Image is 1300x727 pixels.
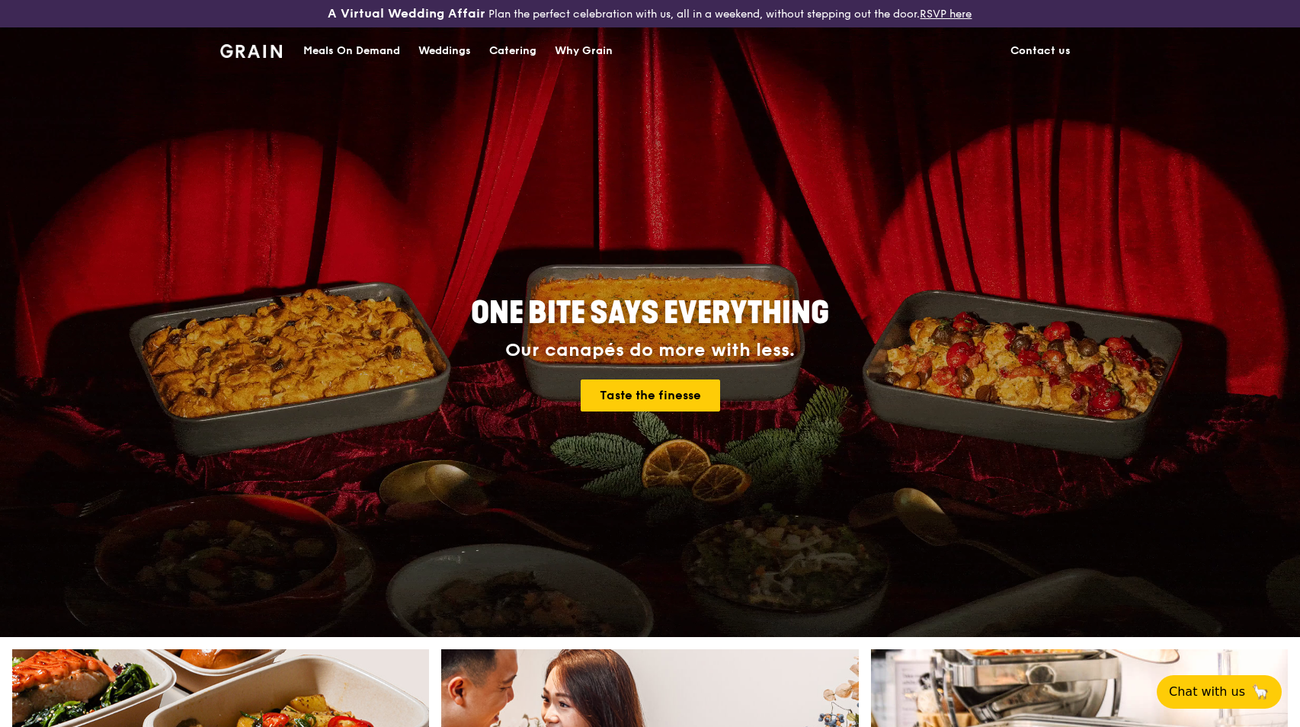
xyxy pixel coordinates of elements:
div: Plan the perfect celebration with us, all in a weekend, without stepping out the door. [216,6,1083,21]
div: Weddings [418,28,471,74]
a: Weddings [409,28,480,74]
a: Why Grain [546,28,622,74]
h3: A Virtual Wedding Affair [328,6,485,21]
span: 🦙 [1251,683,1270,701]
a: Catering [480,28,546,74]
div: Why Grain [555,28,613,74]
img: Grain [220,44,282,58]
span: ONE BITE SAYS EVERYTHING [471,295,829,331]
button: Chat with us🦙 [1157,675,1282,709]
span: Chat with us [1169,683,1245,701]
div: Our canapés do more with less. [376,340,924,361]
div: Meals On Demand [303,28,400,74]
a: Taste the finesse [581,380,720,412]
a: GrainGrain [220,27,282,72]
div: Catering [489,28,536,74]
a: Contact us [1001,28,1080,74]
a: RSVP here [920,8,972,21]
